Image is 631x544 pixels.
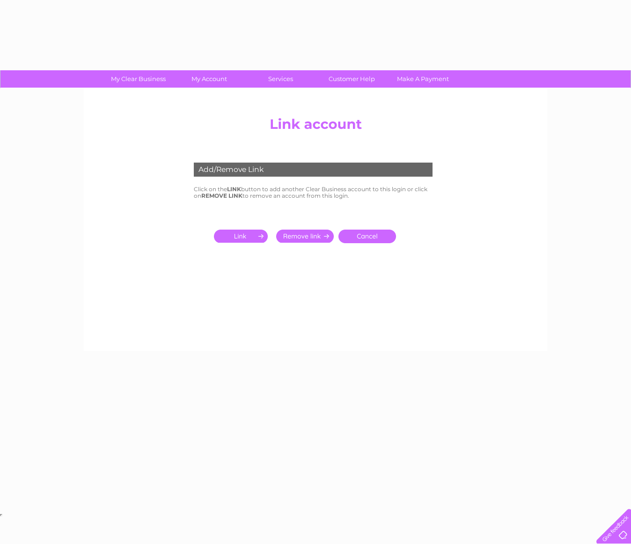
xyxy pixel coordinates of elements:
[384,70,462,88] a: Make A Payment
[171,70,248,88] a: My Account
[191,184,440,201] td: Click on the button to add another Clear Business account to this login or click on to remove an ...
[214,230,271,243] input: Submit
[194,163,433,177] div: Add/Remove Link
[338,230,396,243] a: Cancel
[313,70,390,88] a: Customer Help
[100,70,177,88] a: My Clear Business
[276,230,334,243] input: Submit
[242,70,319,88] a: Services
[227,186,241,193] b: LINK
[201,192,242,199] b: REMOVE LINK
